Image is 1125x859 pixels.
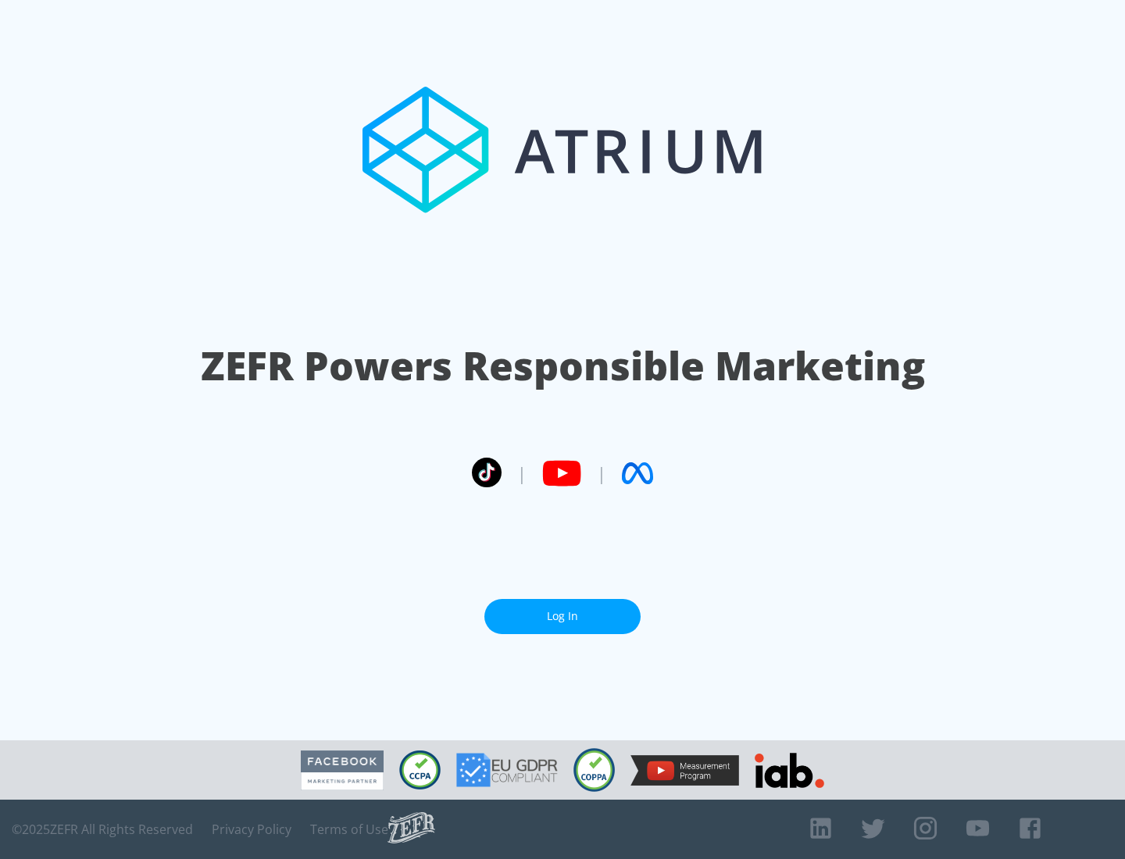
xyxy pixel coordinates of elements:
span: | [517,462,527,485]
img: CCPA Compliant [399,750,441,789]
img: YouTube Measurement Program [630,755,739,786]
span: | [597,462,606,485]
a: Privacy Policy [212,822,291,837]
a: Log In [484,599,641,634]
h1: ZEFR Powers Responsible Marketing [201,339,925,393]
img: IAB [755,753,824,788]
span: © 2025 ZEFR All Rights Reserved [12,822,193,837]
img: Facebook Marketing Partner [301,750,384,790]
a: Terms of Use [310,822,388,837]
img: GDPR Compliant [456,753,558,787]
img: COPPA Compliant [573,748,615,792]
